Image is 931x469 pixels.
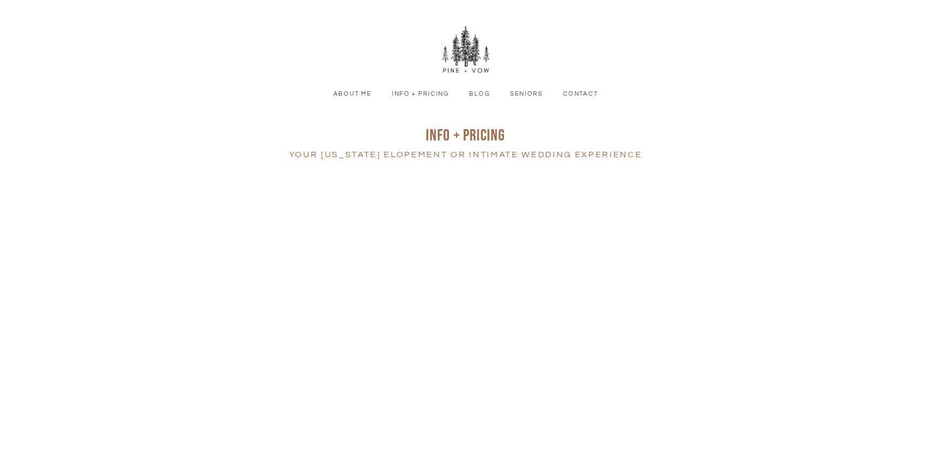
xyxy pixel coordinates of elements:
[384,89,456,99] a: Info + Pricing
[462,89,497,99] a: Blog
[503,89,551,99] a: Seniors
[326,89,379,99] a: About Me
[426,126,505,145] span: INFO + pRICING
[441,26,490,75] img: Pine + Vow
[556,89,606,99] a: Contact
[150,148,782,162] h4: your [US_STATE] Elopement or intimate wedding experience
